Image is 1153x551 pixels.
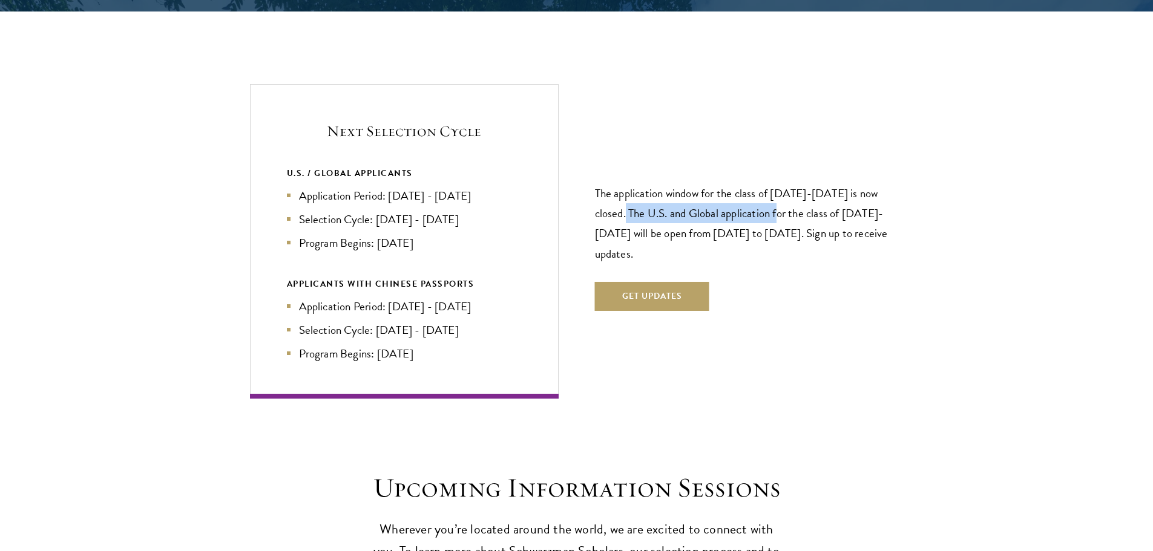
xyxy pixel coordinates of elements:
li: Selection Cycle: [DATE] - [DATE] [287,210,522,228]
li: Program Begins: [DATE] [287,234,522,252]
li: Program Begins: [DATE] [287,345,522,362]
li: Application Period: [DATE] - [DATE] [287,298,522,315]
li: Application Period: [DATE] - [DATE] [287,187,522,204]
h2: Upcoming Information Sessions [368,471,786,505]
li: Selection Cycle: [DATE] - [DATE] [287,321,522,339]
p: The application window for the class of [DATE]-[DATE] is now closed. The U.S. and Global applicat... [595,183,904,263]
button: Get Updates [595,282,709,311]
div: U.S. / GLOBAL APPLICANTS [287,166,522,181]
h5: Next Selection Cycle [287,121,522,142]
div: APPLICANTS WITH CHINESE PASSPORTS [287,276,522,292]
